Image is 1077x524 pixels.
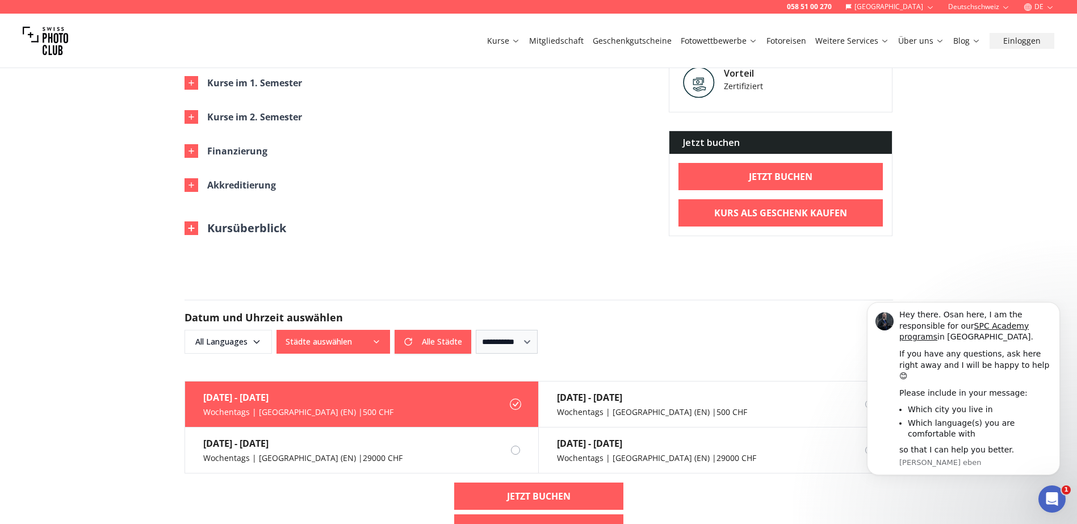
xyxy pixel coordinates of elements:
[203,391,393,404] div: [DATE] - [DATE]
[175,66,642,100] button: Kurse im 1. Semester
[850,299,1077,518] iframe: Intercom notifications Nachricht
[203,406,393,418] div: Wochentags | [GEOGRAPHIC_DATA] (EN) | 500 CHF
[483,33,525,49] button: Kurse
[185,221,198,235] img: Outline Close
[749,170,812,183] b: Jetzt buchen
[676,33,762,49] button: Fotowettbewerbe
[175,168,642,202] button: Akkreditierung
[557,406,747,418] div: Wochentags | [GEOGRAPHIC_DATA] (EN) | 500 CHF
[207,109,302,125] div: Kurse im 2. Semester
[949,33,985,49] button: Blog
[678,199,883,227] a: Kurs als Geschenk kaufen
[669,131,892,154] div: Jetzt buchen
[557,437,756,450] div: [DATE] - [DATE]
[487,35,520,47] a: Kurse
[207,75,302,91] div: Kurse im 1. Semester
[185,330,272,354] button: All Languages
[766,35,806,47] a: Fotoreisen
[953,35,980,47] a: Blog
[815,35,889,47] a: Weitere Services
[557,452,756,464] div: Wochentags | [GEOGRAPHIC_DATA] (EN) | 29000 CHF
[714,206,847,220] b: Kurs als Geschenk kaufen
[898,35,944,47] a: Über uns
[678,163,883,190] a: Jetzt buchen
[588,33,676,49] button: Geschenkgutscheine
[1062,485,1071,494] span: 1
[525,33,588,49] button: Mitgliedschaft
[186,332,270,352] span: All Languages
[990,33,1054,49] button: Einloggen
[724,80,820,92] div: Zertifiziert
[185,309,893,325] h2: Datum und Uhrzeit auswählen
[203,452,403,464] div: Wochentags | [GEOGRAPHIC_DATA] (EN) | 29000 CHF
[175,100,642,134] button: Kurse im 2. Semester
[175,134,642,168] button: Finanzierung
[894,33,949,49] button: Über uns
[276,330,390,354] button: Städte auswählen
[203,437,403,450] div: [DATE] - [DATE]
[593,35,672,47] a: Geschenkgutscheine
[811,33,894,49] button: Weitere Services
[23,18,68,64] img: Swiss photo club
[185,220,286,236] button: Kursüberblick
[681,35,757,47] a: Fotowettbewerbe
[762,33,811,49] button: Fotoreisen
[507,489,571,503] b: Jetzt buchen
[454,483,623,510] a: Jetzt buchen
[683,66,715,98] img: Vorteil
[529,35,584,47] a: Mitgliedschaft
[787,2,832,11] a: 058 51 00 270
[207,143,267,159] div: Finanzierung
[1038,485,1066,513] iframe: Intercom live chat
[207,177,276,193] div: Akkreditierung
[724,66,820,80] div: Vorteil
[395,330,471,354] button: Alle Städte
[557,391,747,404] div: [DATE] - [DATE]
